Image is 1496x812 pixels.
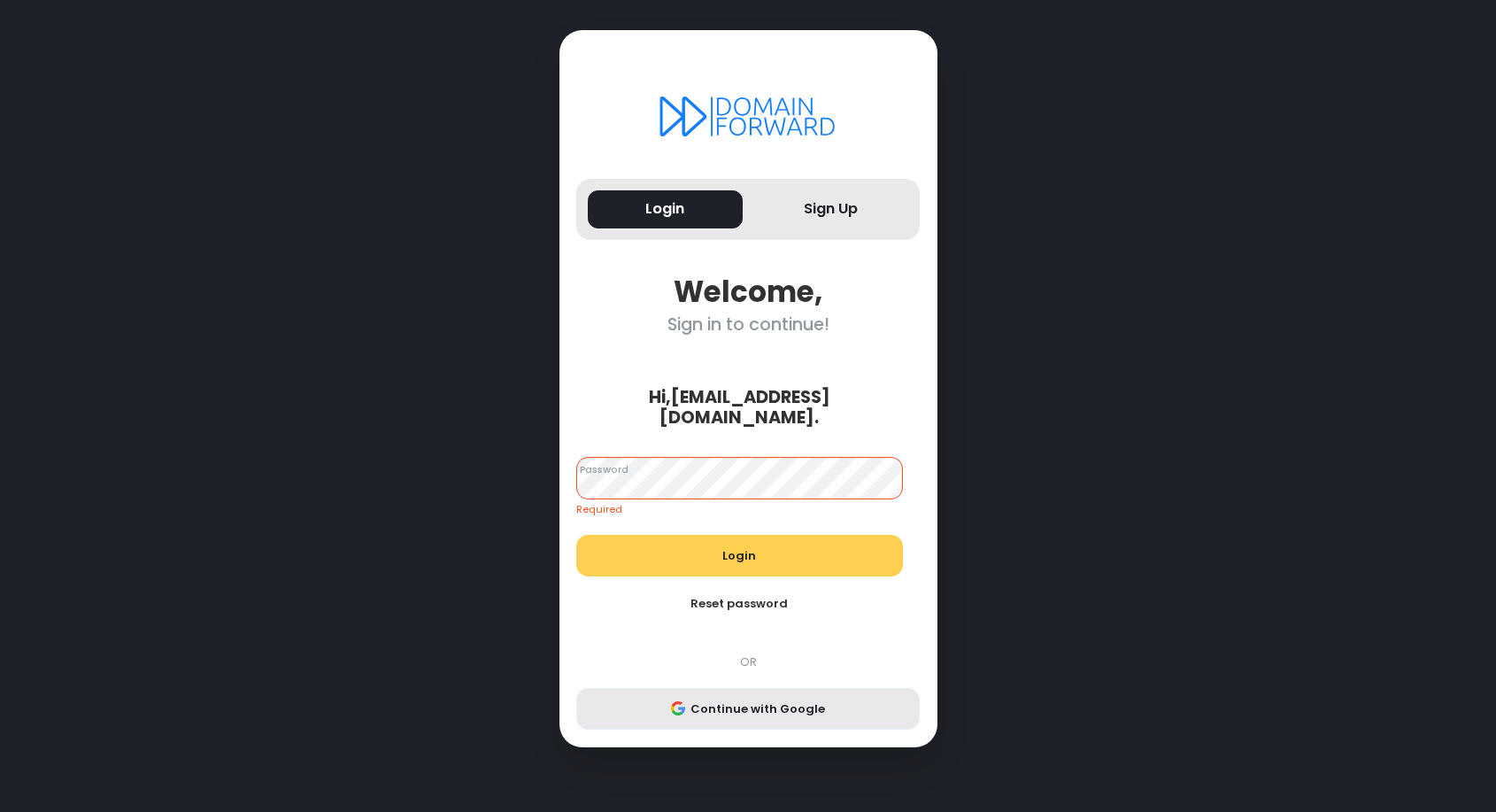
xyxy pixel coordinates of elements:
button: Reset password [576,583,903,625]
div: Required [576,502,903,517]
div: OR [567,653,929,671]
button: Login [576,535,903,577]
div: Hi, [EMAIL_ADDRESS][DOMAIN_NAME] . [567,387,911,429]
button: Login [588,190,743,228]
div: Sign in to continue! [576,314,920,335]
div: Welcome, [576,275,920,309]
button: Sign Up [754,190,909,228]
button: Continue with Google [576,688,920,731]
